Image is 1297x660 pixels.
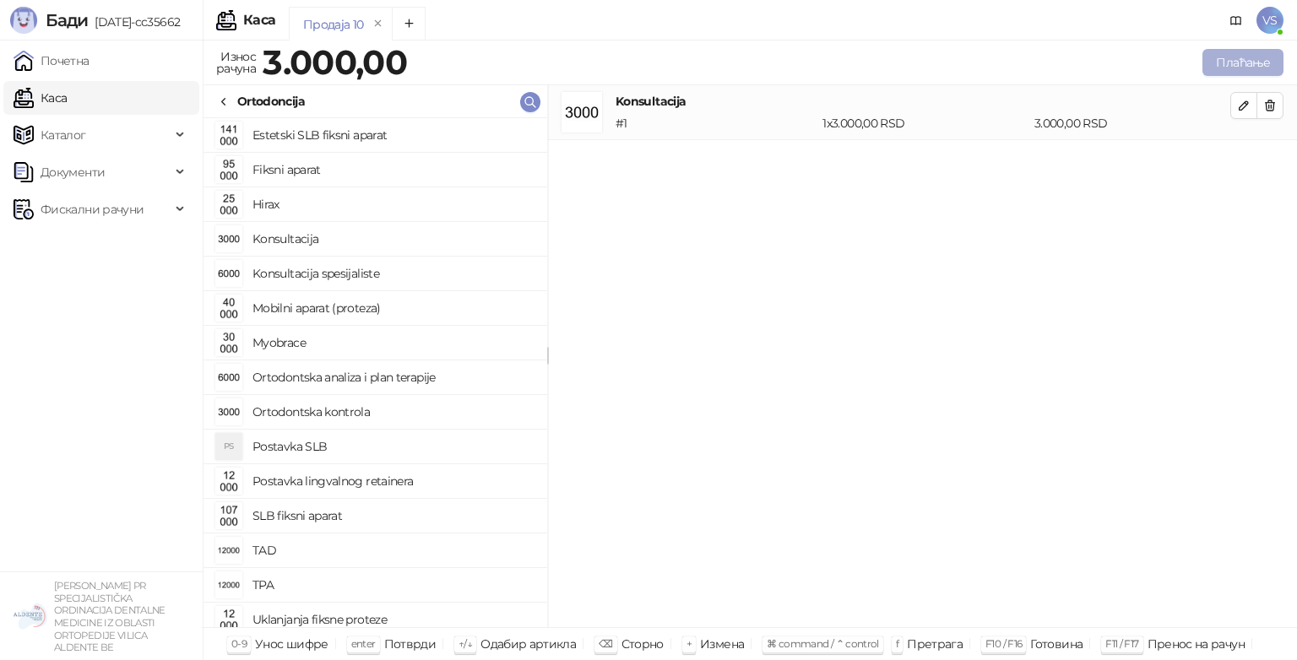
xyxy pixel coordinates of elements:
[54,580,166,653] small: [PERSON_NAME] PR SPECIJALISTIČKA ORDINACIJA DENTALNE MEDICINE IZ OBLASTI ORTOPEDIJE VILICA ALDENT...
[215,433,242,460] div: PS
[1148,633,1245,655] div: Пренос на рачун
[896,637,898,650] span: f
[384,633,437,655] div: Потврди
[204,118,547,627] div: grid
[252,329,534,356] h4: Myobrace
[621,633,664,655] div: Сторно
[215,502,242,529] img: Slika
[215,295,242,322] img: Slika
[215,225,242,252] img: Slika
[252,502,534,529] h4: SLB fiksni aparat
[252,225,534,252] h4: Konsultacija
[1105,637,1138,650] span: F11 / F17
[41,192,144,226] span: Фискални рачуни
[252,537,534,564] h4: TAD
[1031,114,1234,133] div: 3.000,00 RSD
[88,14,180,30] span: [DATE]-cc35662
[252,398,534,425] h4: Ortodontska kontrola
[41,155,105,189] span: Документи
[1223,7,1250,34] a: Документација
[252,468,534,495] h4: Postavka lingvalnog retainera
[215,606,242,633] img: Slika
[215,537,242,564] img: Slika
[1256,7,1283,34] span: VS
[459,637,472,650] span: ↑/↓
[367,17,389,31] button: remove
[252,295,534,322] h4: Mobilni aparat (proteza)
[213,46,259,79] div: Износ рачуна
[252,122,534,149] h4: Estetski SLB fiksni aparat
[41,118,86,152] span: Каталог
[252,260,534,287] h4: Konsultacija spesijaliste
[985,637,1022,650] span: F10 / F16
[215,468,242,495] img: Slika
[255,633,328,655] div: Унос шифре
[819,114,1031,133] div: 1 x 3.000,00 RSD
[14,81,67,115] a: Каса
[215,156,242,183] img: Slika
[480,633,576,655] div: Одабир артикла
[612,114,819,133] div: # 1
[252,606,534,633] h4: Uklanjanja fiksne proteze
[616,92,1230,111] h4: Konsultacija
[14,44,90,78] a: Почетна
[215,329,242,356] img: Slika
[215,260,242,287] img: Slika
[767,637,879,650] span: ⌘ command / ⌃ control
[215,571,242,598] img: Slika
[252,364,534,391] h4: Ortodontska analiza i plan terapije
[303,15,364,34] div: Продаја 10
[351,637,376,650] span: enter
[243,14,275,27] div: Каса
[1202,49,1283,76] button: Плаћање
[215,364,242,391] img: Slika
[46,10,88,30] span: Бади
[1030,633,1083,655] div: Готовина
[392,7,426,41] button: Add tab
[252,433,534,460] h4: Postavka SLB
[215,398,242,425] img: Slika
[14,599,47,633] img: 64x64-companyLogo-5147c2c0-45e4-4f6f-934a-c50ed2e74707.png
[263,41,407,83] strong: 3.000,00
[215,122,242,149] img: Slika
[907,633,963,655] div: Претрага
[215,191,242,218] img: Slika
[252,156,534,183] h4: Fiksni aparat
[231,637,247,650] span: 0-9
[686,637,692,650] span: +
[10,7,37,34] img: Logo
[252,571,534,598] h4: TPA
[252,191,534,218] h4: Hirax
[237,92,305,111] div: Ortodoncija
[599,637,612,650] span: ⌫
[700,633,744,655] div: Измена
